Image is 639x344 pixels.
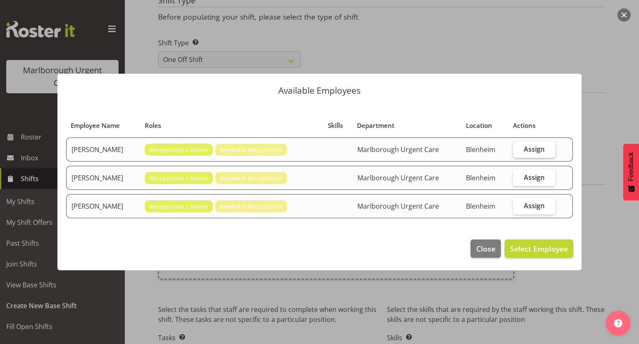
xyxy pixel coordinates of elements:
[71,121,120,130] span: Employee Name
[66,86,573,95] p: Available Employees
[466,121,492,130] span: Location
[513,121,535,130] span: Actions
[471,239,500,258] button: Close
[524,145,545,153] span: Assign
[220,202,282,211] span: Weekend Receptionist
[627,152,635,181] span: Feedback
[510,244,568,254] span: Select Employee
[505,239,573,258] button: Select Employee
[357,121,394,130] span: Department
[466,173,495,182] span: Blenheim
[623,144,639,200] button: Feedback - Show survey
[524,202,545,210] span: Assign
[66,137,140,162] td: [PERSON_NAME]
[149,145,208,155] span: Receptionist / Admin
[149,202,208,211] span: Receptionist / Admin
[357,145,439,154] span: Marlborough Urgent Care
[328,121,343,130] span: Skills
[357,173,439,182] span: Marlborough Urgent Care
[149,174,208,183] span: Receptionist / Admin
[220,145,282,155] span: Weekend Receptionist
[66,194,140,218] td: [PERSON_NAME]
[524,173,545,182] span: Assign
[466,145,495,154] span: Blenheim
[66,166,140,190] td: [PERSON_NAME]
[476,243,495,254] span: Close
[220,174,282,183] span: Weekend Receptionist
[614,319,622,327] img: help-xxl-2.png
[466,202,495,211] span: Blenheim
[145,121,161,130] span: Roles
[357,202,439,211] span: Marlborough Urgent Care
